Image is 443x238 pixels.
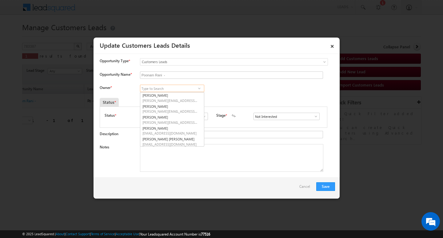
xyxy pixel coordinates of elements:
a: [PERSON_NAME] [PERSON_NAME] [140,136,204,147]
a: Terms of Service [91,232,115,236]
span: © 2025 LeadSquared | | | | | [22,231,210,237]
a: [PERSON_NAME] [140,92,204,103]
a: [PERSON_NAME] [140,114,204,125]
a: Show All Items [195,85,203,91]
textarea: Type your message and hit 'Enter' [8,57,112,184]
a: [PERSON_NAME] [140,125,204,136]
span: 77516 [201,232,210,236]
label: Notes [100,145,109,149]
div: Status [100,98,119,107]
button: Save [316,182,335,191]
a: Update Customers Leads Details [100,41,190,49]
a: Cancel [299,182,313,194]
em: Start Chat [84,190,112,198]
label: Opportunity Name [100,72,132,77]
span: Customers Leads [140,59,303,65]
span: [EMAIL_ADDRESS][DOMAIN_NAME] [142,142,198,147]
input: Type to Search [253,113,320,120]
a: [PERSON_NAME] [140,103,204,115]
span: [PERSON_NAME][EMAIL_ADDRESS][PERSON_NAME][DOMAIN_NAME] [142,109,198,114]
input: Type to Search [140,85,204,92]
a: Contact Support [66,232,90,236]
label: Status [105,113,115,118]
span: Your Leadsquared Account Number is [140,232,210,236]
div: Minimize live chat window [101,3,116,18]
a: × [327,40,337,50]
a: Show All Items [310,113,318,119]
label: Stage [216,113,225,118]
a: Show All Items [199,113,206,119]
div: Chat with us now [32,32,103,40]
img: d_60004797649_company_0_60004797649 [10,32,26,40]
span: [PERSON_NAME][EMAIL_ADDRESS][PERSON_NAME][DOMAIN_NAME] [142,98,198,103]
span: Opportunity Type [100,58,129,64]
a: Acceptable Use [116,232,139,236]
a: Customers Leads [140,58,328,66]
span: [EMAIL_ADDRESS][DOMAIN_NAME] [142,131,198,135]
span: [PERSON_NAME][EMAIL_ADDRESS][DOMAIN_NAME] [142,120,198,125]
label: Owner [100,85,112,90]
label: Description [100,131,118,136]
a: About [56,232,65,236]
